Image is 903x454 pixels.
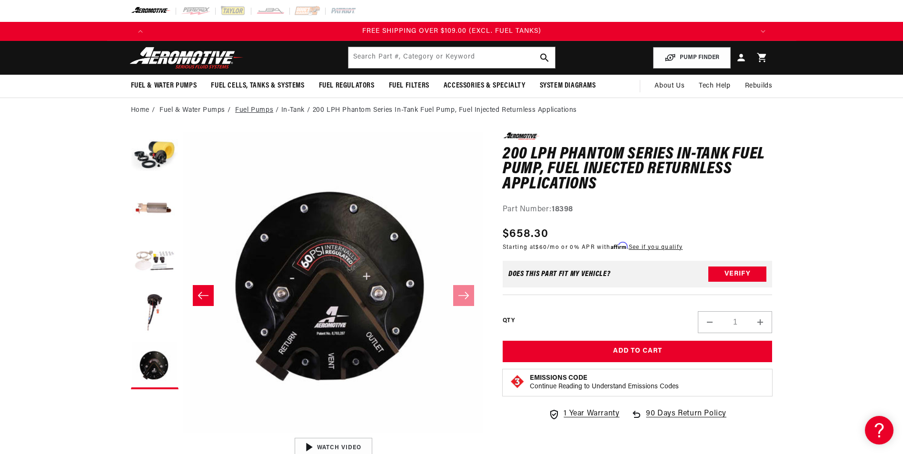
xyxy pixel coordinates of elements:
div: Part Number: [503,204,773,216]
summary: Accessories & Specialty [437,75,533,97]
span: Rebuilds [745,81,773,91]
label: QTY [503,317,515,325]
button: search button [534,47,555,68]
a: Home [131,105,149,116]
h1: 200 LPH Phantom Series In-Tank Fuel Pump, Fuel Injected Returnless Applications [503,147,773,192]
button: Add to Cart [503,341,773,362]
button: PUMP FINDER [653,47,731,69]
p: Continue Reading to Understand Emissions Codes [530,383,679,391]
button: Slide left [193,285,214,306]
button: Load image 3 in gallery view [131,237,179,285]
span: Tech Help [699,81,730,91]
span: $658.30 [503,226,548,243]
span: Fuel Regulators [319,81,375,91]
span: 90 Days Return Policy [646,408,726,430]
div: 4 of 4 [150,26,754,37]
a: 1 Year Warranty [548,408,619,420]
summary: Rebuilds [738,75,780,98]
summary: Fuel Filters [382,75,437,97]
span: Affirm [611,242,627,249]
div: Announcement [150,26,754,37]
button: Emissions CodeContinue Reading to Understand Emissions Codes [530,374,679,391]
strong: Emissions Code [530,375,587,382]
a: Fuel Pumps [235,105,273,116]
summary: Fuel Cells, Tanks & Systems [204,75,311,97]
span: FREE SHIPPING OVER $109.00 (EXCL. FUEL TANKS) [362,28,541,35]
li: 200 LPH Phantom Series In-Tank Fuel Pump, Fuel Injected Returnless Applications [313,105,577,116]
div: Does This part fit My vehicle? [508,270,611,278]
span: Fuel Cells, Tanks & Systems [211,81,304,91]
button: Translation missing: en.sections.announcements.next_announcement [754,22,773,41]
span: Fuel Filters [389,81,429,91]
a: Fuel & Water Pumps [159,105,225,116]
li: In-Tank [281,105,313,116]
input: Search by Part Number, Category or Keyword [348,47,555,68]
button: Verify [708,266,766,282]
button: Translation missing: en.sections.announcements.previous_announcement [131,22,150,41]
span: $60 [536,245,547,250]
p: Starting at /mo or 0% APR with . [503,243,683,252]
span: About Us [655,82,685,89]
span: Fuel & Water Pumps [131,81,197,91]
a: See if you qualify - Learn more about Affirm Financing (opens in modal) [629,245,683,250]
button: Load image 2 in gallery view [131,185,179,232]
summary: Tech Help [692,75,737,98]
img: Emissions code [510,374,525,389]
summary: System Diagrams [533,75,603,97]
nav: breadcrumbs [131,105,773,116]
a: 90 Days Return Policy [631,408,726,430]
button: Load image 1 in gallery view [131,132,179,180]
button: Load image 5 in gallery view [131,342,179,389]
button: Slide right [453,285,474,306]
span: Accessories & Specialty [444,81,526,91]
span: 1 Year Warranty [564,408,619,420]
strong: 18398 [552,206,573,213]
summary: Fuel Regulators [312,75,382,97]
span: System Diagrams [540,81,596,91]
button: Load image 4 in gallery view [131,289,179,337]
img: Aeromotive [127,47,246,69]
summary: Fuel & Water Pumps [124,75,204,97]
a: About Us [647,75,692,98]
slideshow-component: Translation missing: en.sections.announcements.announcement_bar [107,22,796,41]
